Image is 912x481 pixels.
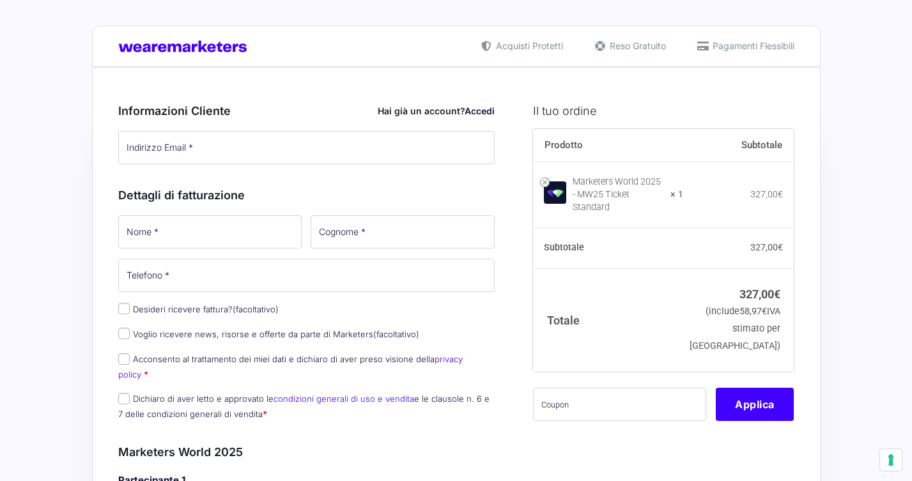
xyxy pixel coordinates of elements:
small: (include IVA stimato per [GEOGRAPHIC_DATA]) [690,306,780,351]
th: Subtotale [683,129,794,162]
span: (facoltativo) [233,304,279,314]
span: € [778,189,783,199]
button: Applica [716,388,794,421]
input: Indirizzo Email * [118,131,495,164]
h3: Dettagli di fatturazione [118,187,495,204]
span: 58,97 [739,306,767,317]
label: Desideri ricevere fattura? [118,304,279,314]
h3: Il tuo ordine [533,102,794,119]
span: € [774,287,780,301]
input: Acconsento al trattamento dei miei dati e dichiaro di aver preso visione dellaprivacy policy [118,353,130,365]
th: Prodotto [533,129,683,162]
a: condizioni generali di uso e vendita [274,393,414,404]
label: Voglio ricevere news, risorse e offerte da parte di Marketers [118,329,419,339]
div: Marketers World 2025 - MW25 Ticket Standard [573,176,662,214]
input: Voglio ricevere news, risorse e offerte da parte di Marketers(facoltativo) [118,328,130,339]
label: Acconsento al trattamento dei miei dati e dichiaro di aver preso visione della [118,354,463,379]
span: Pagamenti Flessibili [709,39,794,52]
input: Telefono * [118,259,495,292]
span: Acquisti Protetti [493,39,563,52]
input: Nome * [118,215,302,248]
input: Coupon [533,388,706,421]
span: € [778,242,783,252]
div: Hai già un account? [378,104,495,118]
label: Dichiaro di aver letto e approvato le e le clausole n. 6 e 7 delle condizioni generali di vendita [118,393,490,418]
span: Reso Gratuito [607,39,666,52]
span: € [762,306,767,317]
bdi: 327,00 [739,287,780,301]
strong: × 1 [670,188,683,201]
h3: Marketers World 2025 [118,443,495,461]
input: Desideri ricevere fattura?(facoltativo) [118,303,130,314]
bdi: 327,00 [750,242,783,252]
img: Marketers World 2025 - MW25 Ticket Standard [544,181,566,204]
input: Dichiaro di aver letto e approvato lecondizioni generali di uso e venditae le clausole n. 6 e 7 d... [118,393,130,404]
bdi: 327,00 [750,189,783,199]
a: Accedi [465,105,495,116]
span: (facoltativo) [373,329,419,339]
a: privacy policy [118,354,463,379]
th: Subtotale [533,228,683,269]
button: Le tue preferenze relative al consenso per le tecnologie di tracciamento [880,449,902,471]
input: Cognome * [311,215,495,248]
h3: Informazioni Cliente [118,102,495,119]
th: Totale [533,268,683,371]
